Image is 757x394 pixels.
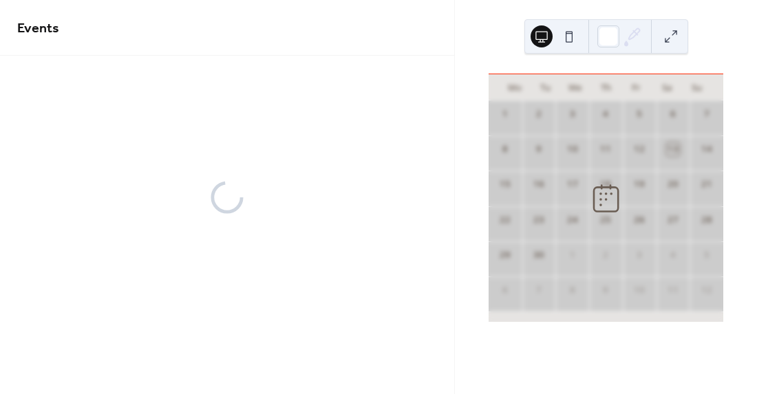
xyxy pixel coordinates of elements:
[532,107,546,121] div: 2
[498,213,512,227] div: 22
[652,74,682,100] div: Sa
[632,107,646,121] div: 5
[632,248,646,262] div: 3
[700,213,714,227] div: 28
[530,74,560,100] div: Tu
[700,177,714,191] div: 21
[632,213,646,227] div: 26
[566,283,579,297] div: 8
[666,177,680,191] div: 20
[632,177,646,191] div: 19
[599,248,613,262] div: 2
[599,142,613,156] div: 11
[560,74,590,100] div: We
[621,74,652,100] div: Fr
[498,248,512,262] div: 29
[632,142,646,156] div: 12
[532,283,546,297] div: 7
[666,283,680,297] div: 11
[666,248,680,262] div: 4
[500,74,530,100] div: Mo
[498,283,512,297] div: 6
[566,142,579,156] div: 10
[666,142,680,156] div: 13
[700,283,714,297] div: 12
[566,177,579,191] div: 17
[566,107,579,121] div: 3
[498,107,512,121] div: 1
[532,248,546,262] div: 30
[700,107,714,121] div: 7
[700,142,714,156] div: 14
[532,213,546,227] div: 23
[498,177,512,191] div: 15
[17,15,59,42] span: Events
[599,177,613,191] div: 18
[590,74,621,100] div: Th
[632,283,646,297] div: 10
[599,283,613,297] div: 9
[599,107,613,121] div: 4
[666,213,680,227] div: 27
[566,248,579,262] div: 1
[532,177,546,191] div: 16
[666,107,680,121] div: 6
[599,213,613,227] div: 25
[566,213,579,227] div: 24
[532,142,546,156] div: 9
[700,248,714,262] div: 5
[498,142,512,156] div: 8
[682,74,712,100] div: Su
